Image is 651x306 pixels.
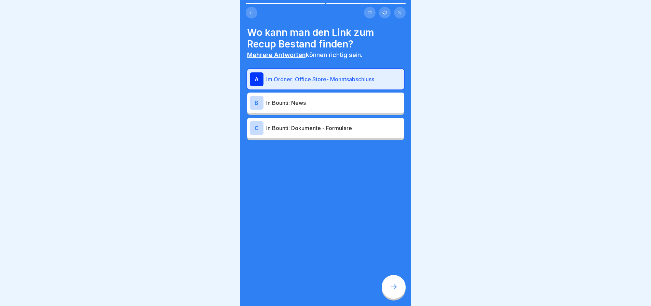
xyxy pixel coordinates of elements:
[266,75,402,83] p: Im Ordner: Office Store- Monatsabschluss
[250,72,263,86] div: A
[250,121,263,135] div: C
[266,124,402,132] p: In Bounti: Dokumente - Formulare
[247,51,306,58] b: Mehrere Antworten
[250,96,263,110] div: B
[247,27,404,50] h4: Wo kann man den Link zum Recup Bestand finden?
[247,51,404,59] p: können richtig sein.
[266,99,402,107] p: In Bounti: News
